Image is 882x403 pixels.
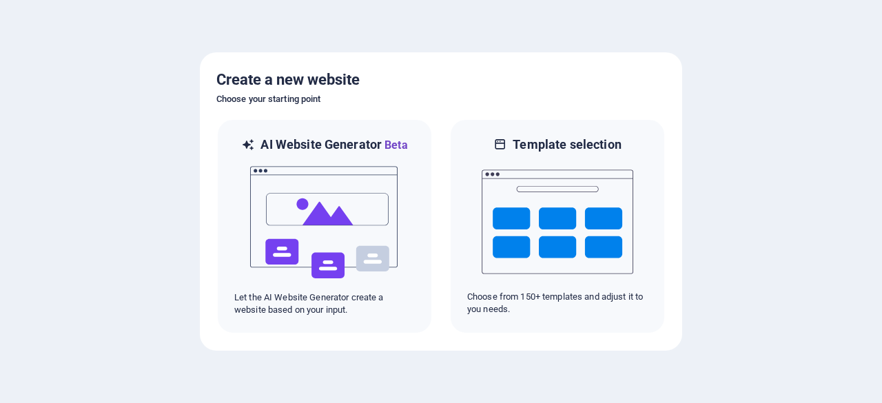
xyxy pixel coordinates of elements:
[449,118,666,334] div: Template selectionChoose from 150+ templates and adjust it to you needs.
[260,136,407,154] h6: AI Website Generator
[216,91,666,107] h6: Choose your starting point
[216,69,666,91] h5: Create a new website
[249,154,400,291] img: ai
[467,291,648,316] p: Choose from 150+ templates and adjust it to you needs.
[216,118,433,334] div: AI Website GeneratorBetaaiLet the AI Website Generator create a website based on your input.
[513,136,621,153] h6: Template selection
[234,291,415,316] p: Let the AI Website Generator create a website based on your input.
[382,138,408,152] span: Beta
